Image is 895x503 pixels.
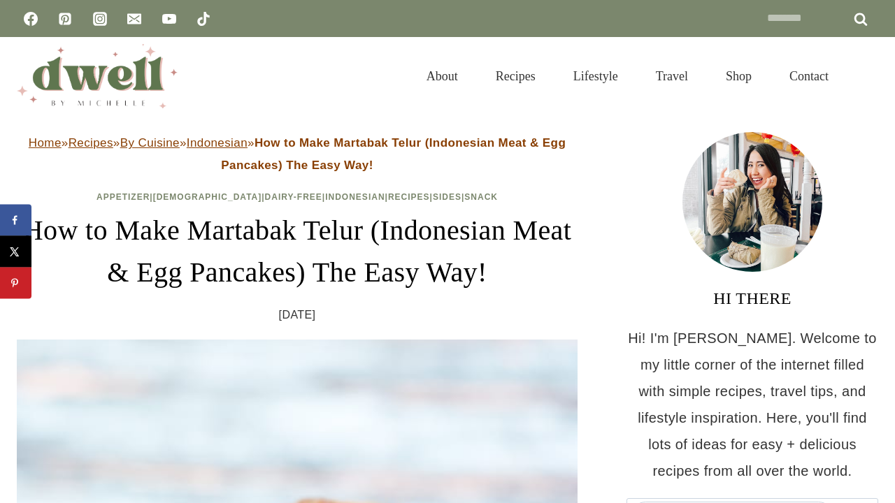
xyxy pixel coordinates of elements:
a: Dairy-Free [265,192,322,202]
a: Email [120,5,148,33]
a: Lifestyle [554,52,637,101]
h1: How to Make Martabak Telur (Indonesian Meat & Egg Pancakes) The Easy Way! [17,210,578,293]
a: By Cuisine [120,136,180,150]
a: About [408,52,477,101]
img: DWELL by michelle [17,44,178,108]
a: Travel [637,52,707,101]
a: Home [29,136,62,150]
nav: Primary Navigation [408,52,847,101]
a: YouTube [155,5,183,33]
p: Hi! I'm [PERSON_NAME]. Welcome to my little corner of the internet filled with simple recipes, tr... [626,325,878,484]
a: Recipes [388,192,430,202]
a: Appetizer [96,192,150,202]
span: | | | | | | [96,192,498,202]
a: Instagram [86,5,114,33]
a: Indonesian [325,192,385,202]
a: Contact [771,52,847,101]
a: Facebook [17,5,45,33]
a: Shop [707,52,771,101]
span: » » » » [29,136,566,172]
a: TikTok [189,5,217,33]
a: Recipes [477,52,554,101]
a: Sides [433,192,461,202]
a: Pinterest [51,5,79,33]
button: View Search Form [854,64,878,88]
a: [DEMOGRAPHIC_DATA] [153,192,262,202]
a: Indonesian [187,136,248,150]
time: [DATE] [279,305,316,326]
h3: HI THERE [626,286,878,311]
a: Snack [464,192,498,202]
strong: How to Make Martabak Telur (Indonesian Meat & Egg Pancakes) The Easy Way! [221,136,566,172]
a: Recipes [69,136,113,150]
